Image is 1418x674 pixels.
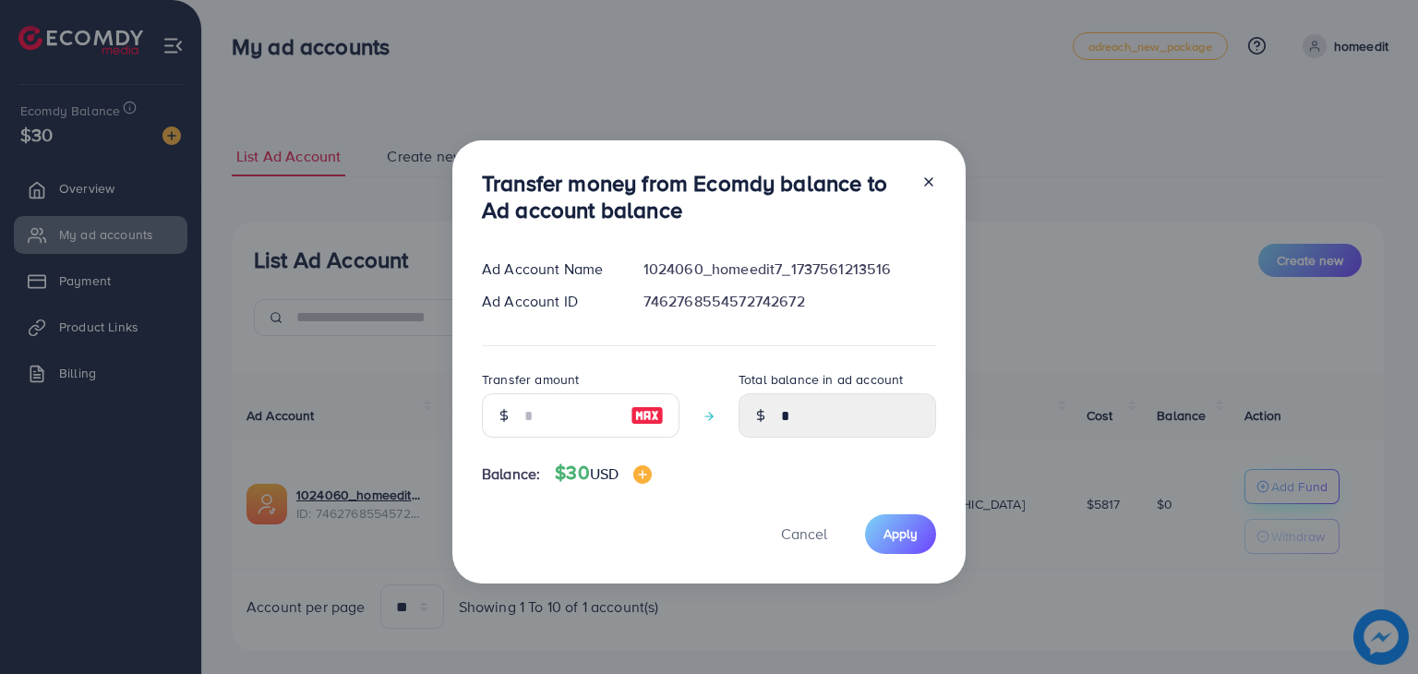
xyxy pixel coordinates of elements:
div: Ad Account ID [467,291,629,312]
span: Apply [883,524,918,543]
span: Balance: [482,463,540,485]
button: Apply [865,514,936,554]
img: image [633,465,652,484]
h3: Transfer money from Ecomdy balance to Ad account balance [482,170,907,223]
h4: $30 [555,462,652,485]
button: Cancel [758,514,850,554]
div: Ad Account Name [467,259,629,280]
img: image [631,404,664,427]
span: USD [590,463,619,484]
span: Cancel [781,524,827,544]
label: Total balance in ad account [739,370,903,389]
div: 7462768554572742672 [629,291,951,312]
div: 1024060_homeedit7_1737561213516 [629,259,951,280]
label: Transfer amount [482,370,579,389]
